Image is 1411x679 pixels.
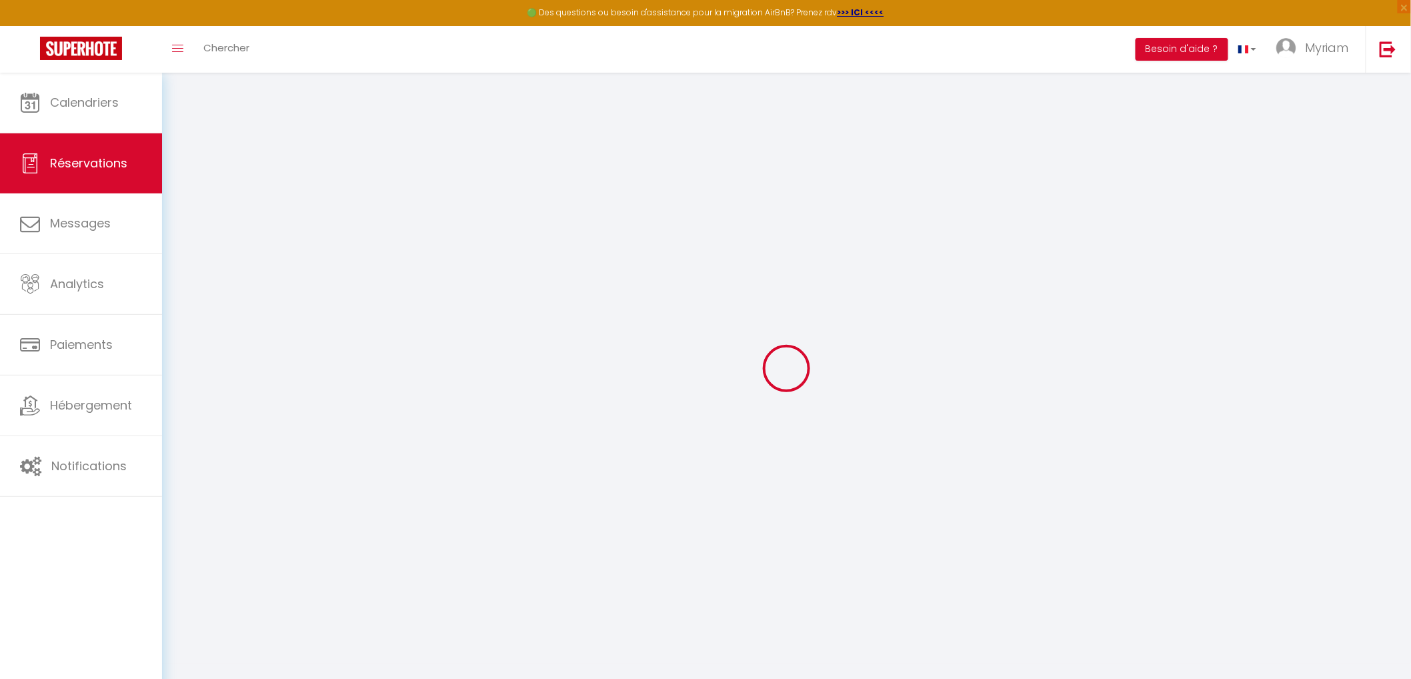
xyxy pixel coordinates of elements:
span: Calendriers [50,94,119,111]
span: Réservations [50,155,127,171]
button: Besoin d'aide ? [1136,38,1228,61]
a: ... Myriam [1266,26,1366,73]
img: ... [1276,38,1296,58]
span: Paiements [50,336,113,353]
span: Myriam [1305,39,1349,56]
a: >>> ICI <<<< [838,7,884,18]
span: Chercher [203,41,249,55]
span: Notifications [51,458,127,474]
a: Chercher [193,26,259,73]
span: Messages [50,215,111,231]
img: logout [1380,41,1396,57]
span: Analytics [50,275,104,292]
img: Super Booking [40,37,122,60]
span: Hébergement [50,397,132,414]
